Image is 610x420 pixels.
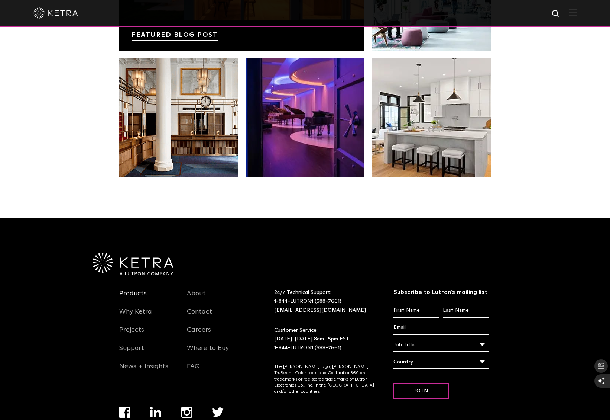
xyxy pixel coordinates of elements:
img: Ketra-aLutronCo_White_RGB [93,253,173,276]
a: 1-844-LUTRON1 (588-7661) [274,345,341,350]
a: About [187,289,206,307]
img: twitter [212,407,224,417]
img: Hamburger%20Nav.svg [568,9,577,16]
a: 1-844-LUTRON1 (588-7661) [274,299,341,304]
a: Why Ketra [119,308,152,325]
input: Last Name [443,304,489,318]
input: Join [393,383,449,399]
div: Country [393,355,489,369]
img: linkedin [150,407,162,417]
img: facebook [119,407,130,418]
a: Careers [187,326,211,343]
div: Navigation Menu [187,288,243,379]
div: Navigation Menu [119,288,176,379]
div: Job Title [393,338,489,352]
a: Products [119,289,147,307]
a: Contact [187,308,212,325]
p: 24/7 Technical Support: [274,288,375,315]
a: Where to Buy [187,344,229,361]
h3: Subscribe to Lutron’s mailing list [393,288,489,296]
a: FAQ [187,362,200,379]
img: ketra-logo-2019-white [33,7,78,19]
a: Support [119,344,144,361]
img: instagram [181,407,192,418]
input: Email [393,321,489,335]
img: search icon [551,9,561,19]
a: [EMAIL_ADDRESS][DOMAIN_NAME] [274,308,366,313]
a: News + Insights [119,362,168,379]
input: First Name [393,304,439,318]
p: The [PERSON_NAME] logo, [PERSON_NAME], TruBeam, Color Lock, and Calibration360 are trademarks or ... [274,364,375,395]
a: Projects [119,326,144,343]
p: Customer Service: [DATE]-[DATE] 8am- 5pm EST [274,326,375,353]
